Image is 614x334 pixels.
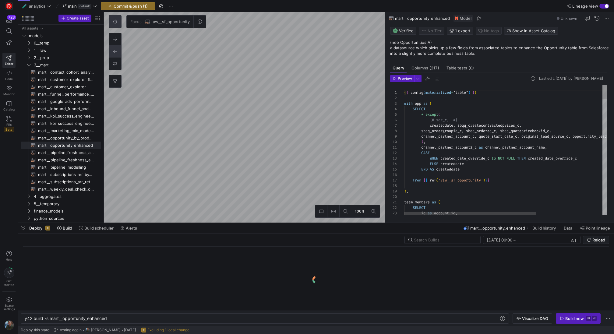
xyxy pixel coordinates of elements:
[440,156,489,161] span: created_date_override_c
[38,127,94,134] span: mart__marketing_mix_modelling​​​​​​​​​​
[530,223,560,233] button: Build history
[390,75,414,82] button: Preview
[390,40,612,45] p: (nee Opportunities A)
[22,4,26,8] span: 🧪
[124,328,136,332] span: [DATE]
[414,237,475,242] input: Search Builds
[21,98,101,105] div: Press SPACE to select this row.
[421,150,430,155] span: CASE
[421,128,462,133] span: sbqq_ordergroupid_c
[21,39,101,47] div: Press SPACE to select this row.
[38,142,94,149] span: mart__opportunity_enhanced​​​​​​​​​​
[21,90,101,98] a: mart__funnel_performance_analysis__monthly_with_forecast​​​​​​​​​​
[506,156,515,161] span: NULL
[101,2,155,10] button: Commit & push (1)
[38,178,94,185] span: mart__subscriptions_arr_retention_calculations​​​​​​​​​​
[390,172,397,178] div: 16
[38,164,94,171] span: mart__pipeline_modelling​​​​​​​​​​
[21,134,101,142] a: mart__opportunity_by_product_line​​​​​​​​​​
[425,90,451,95] span: materialized
[29,4,45,9] span: analytics
[390,112,397,117] div: 5
[406,90,408,95] span: {
[5,62,13,65] span: Editor
[34,208,100,215] span: finance_models
[475,134,477,139] span: ,
[434,211,455,216] span: account_id
[421,167,428,172] span: END
[564,226,572,230] span: Data
[485,178,487,183] span: }
[21,156,101,163] div: Press SPACE to select this row.
[517,237,557,242] input: End datetime
[53,326,137,334] button: testing againhttps://storage.googleapis.com/y42-prod-data-exchange/images/6IdsliWYEjCj6ExZYNtk9pM...
[91,328,121,332] span: [PERSON_NAME]
[390,161,397,167] div: 14
[390,188,397,194] div: 19
[2,1,16,11] a: https://storage.googleapis.com/y42-prod-data-exchange/images/C0c2ZRu8XU2mQEXUlKrTCN4i0dD3czfOt8UZ...
[21,134,101,142] div: Press SPACE to select this row.
[430,167,434,172] span: AS
[483,178,485,183] span: )
[421,134,475,139] span: channel_partner_account_c
[34,215,100,222] span: python_sources
[21,142,101,149] a: mart__opportunity_enhanced​​​​​​​​​​
[522,316,548,321] span: Visualize DAG
[430,156,438,161] span: WHEN
[468,66,474,70] span: (0)
[455,28,471,33] span: 1 expert
[21,25,101,32] div: Press SPACE to select this row.
[78,4,91,9] span: default
[76,223,116,233] button: Build scheduler
[38,135,94,142] span: mart__opportunity_by_product_line​​​​​​​​​​
[21,207,101,215] div: Press SPACE to select this row.
[38,186,94,193] span: mart__weekly_deal_check_opps​​​​​​​​​​
[34,62,100,69] span: 3__mart
[430,178,436,183] span: ref
[436,178,438,183] span: (
[34,200,100,207] span: 5__temporary
[312,275,321,284] img: logo.gif
[390,27,416,35] button: VerifiedVerified
[572,4,598,9] span: Lineage view
[4,320,14,330] img: https://storage.googleapis.com/y42-prod-data-exchange/images/6IdsliWYEjCj6ExZYNtk9pMT8U8l8YHLguyz...
[421,139,423,144] span: )
[413,107,425,111] span: SELECT
[34,47,100,54] span: 1__raw
[38,91,94,98] span: mart__funnel_performance_analysis__monthly_with_forecast​​​​​​​​​​
[492,156,496,161] span: IS
[34,40,100,47] span: 0__temp
[404,101,413,106] span: with
[411,90,423,95] span: config
[21,149,101,156] a: mart__pipeline_freshness_analysis_with_renewals​​​​​​​​​​
[430,123,453,128] span: createddate
[21,105,101,112] div: Press SPACE to select this row.
[2,265,16,289] button: Getstarted
[21,69,101,76] div: Press SPACE to select this row.
[561,223,576,233] button: Data
[390,123,397,128] div: 7
[4,127,14,132] span: Beta
[390,199,397,205] div: 21
[513,313,552,324] button: Visualize DAG
[21,98,101,105] a: mart__google_ads_performance_analysis_rolling​​​​​​​​​​
[438,178,483,183] span: 'raw__sf_opportunity'
[438,112,440,117] span: (
[21,328,50,332] span: Deploy this state:
[390,167,397,172] div: 15
[472,90,475,95] span: }
[68,4,77,9] span: main
[475,90,477,95] span: }
[34,193,100,200] span: 4__aggregates
[413,178,421,183] span: from
[21,127,101,134] a: mart__marketing_mix_modelling​​​​​​​​​​
[21,163,101,171] a: mart__pipeline_modelling​​​​​​​​​​
[545,145,547,150] span: ,
[577,223,613,233] button: Point lineage
[390,156,397,161] div: 13
[38,113,94,120] span: mart__kpi_success_engineering_historical​​​​​​​​​​
[421,211,425,216] span: id
[390,194,397,199] div: 20
[393,28,414,33] span: Verified
[517,156,526,161] span: THEN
